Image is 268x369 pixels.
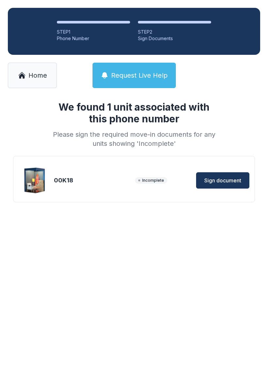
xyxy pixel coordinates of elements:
div: Please sign the required move-in documents for any units showing 'Incomplete' [50,130,218,148]
div: STEP 2 [138,29,211,35]
div: 00K18 [54,176,132,185]
h1: We found 1 unit associated with this phone number [50,101,218,125]
span: Request Live Help [111,71,168,80]
div: Phone Number [57,35,130,42]
span: Home [28,71,47,80]
div: Sign Documents [138,35,211,42]
span: Sign document [204,177,241,184]
div: STEP 1 [57,29,130,35]
span: Incomplete [135,177,167,184]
